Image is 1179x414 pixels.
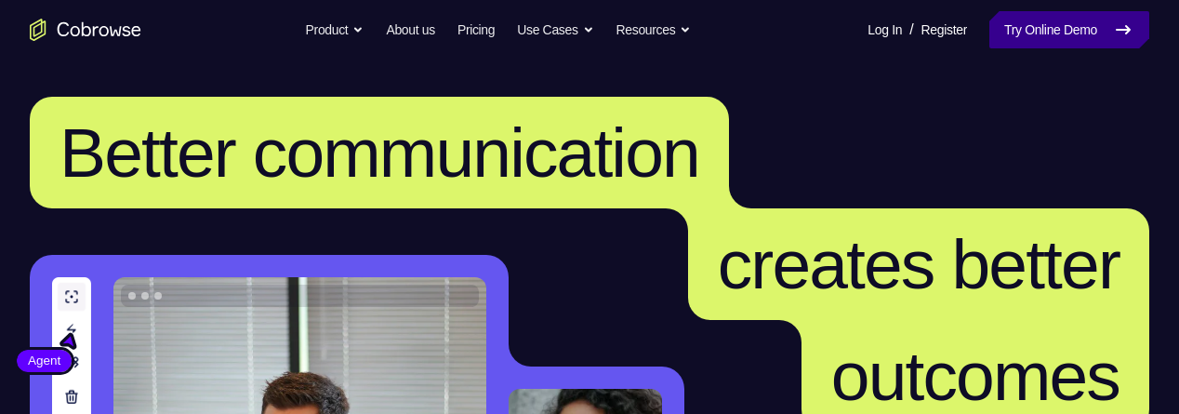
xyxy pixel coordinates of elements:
button: Resources [616,11,692,48]
span: / [909,19,913,41]
a: Log In [868,11,902,48]
button: Product [306,11,364,48]
a: Pricing [457,11,495,48]
span: Better communication [60,114,699,192]
a: About us [386,11,434,48]
button: Use Cases [517,11,593,48]
a: Register [921,11,967,48]
a: Go to the home page [30,19,141,41]
span: creates better [718,225,1119,303]
a: Try Online Demo [989,11,1149,48]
